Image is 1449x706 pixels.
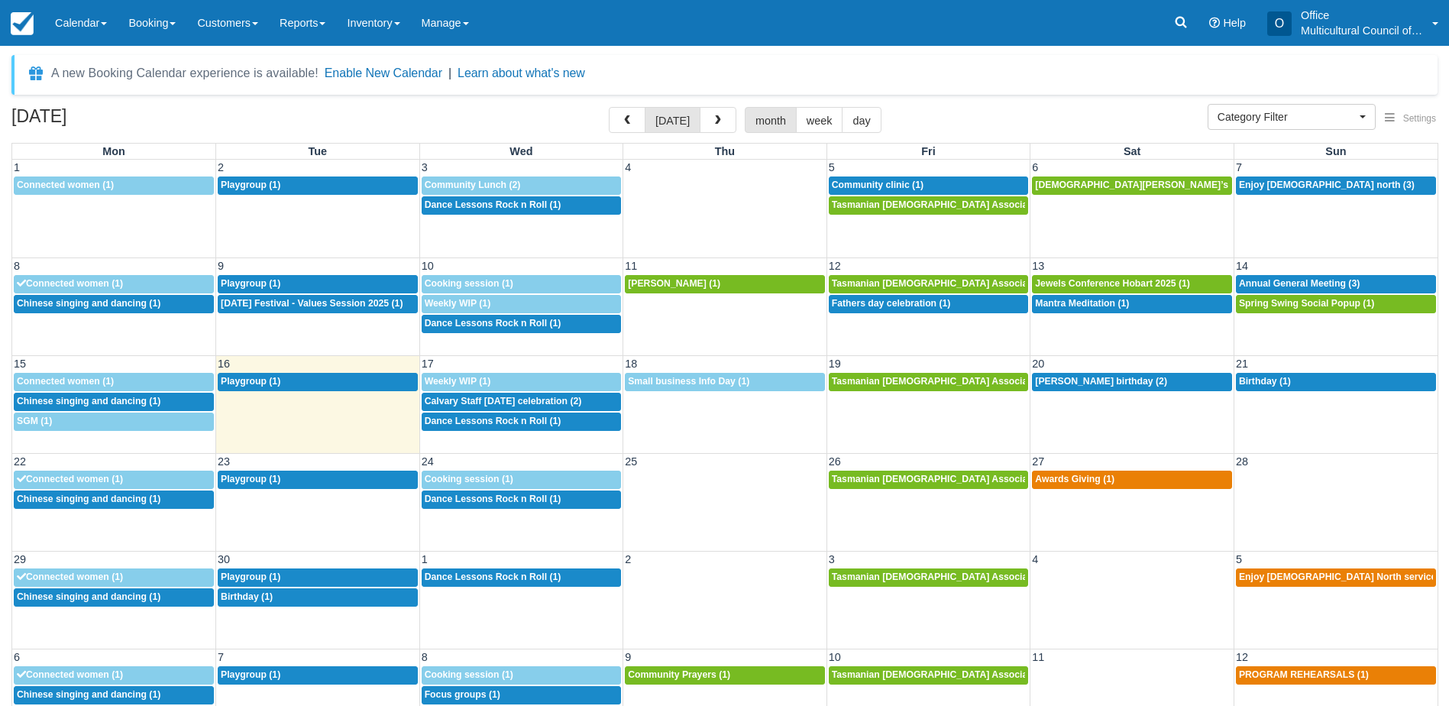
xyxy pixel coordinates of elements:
span: 19 [827,358,843,370]
span: Tue [309,145,328,157]
span: Dance Lessons Rock n Roll (1) [425,494,561,504]
a: Awards Giving (1) [1032,471,1232,489]
span: [DATE] Festival - Values Session 2025 (1) [221,298,403,309]
span: Connected women (1) [17,180,114,190]
span: Dance Lessons Rock n Roll (1) [425,416,561,426]
span: Mantra Meditation (1) [1035,298,1129,309]
span: Chinese singing and dancing (1) [17,396,160,406]
span: 27 [1030,455,1046,468]
a: [PERSON_NAME] (1) [625,275,825,293]
span: 6 [1030,161,1040,173]
span: Birthday (1) [1239,376,1291,387]
a: [DEMOGRAPHIC_DATA][PERSON_NAME]’s birthday (1) [1032,176,1232,195]
span: Connected women (1) [17,474,123,484]
span: 5 [1234,553,1244,565]
a: Birthday (1) [1236,373,1436,391]
span: 22 [12,455,27,468]
a: Annual General Meeting (3) [1236,275,1436,293]
span: Spring Swing Social Popup (1) [1239,298,1374,309]
span: [DEMOGRAPHIC_DATA][PERSON_NAME]’s birthday (1) [1035,180,1282,190]
a: Dance Lessons Rock n Roll (1) [422,491,622,509]
span: Weekly WIP (1) [425,376,491,387]
span: 17 [420,358,435,370]
a: Weekly WIP (1) [422,295,622,313]
span: Fathers day celebration (1) [832,298,951,309]
span: Tasmanian [DEMOGRAPHIC_DATA] Association -Weekly Praying (1) [832,474,1134,484]
span: Thu [715,145,735,157]
span: Calvary Staff [DATE] celebration (2) [425,396,582,406]
span: Chinese singing and dancing (1) [17,298,160,309]
span: Birthday (1) [221,591,273,602]
span: Community Lunch (2) [425,180,521,190]
a: Learn about what's new [458,66,585,79]
span: 5 [827,161,836,173]
span: Jewels Conference Hobart 2025 (1) [1035,278,1190,289]
span: 24 [420,455,435,468]
span: 30 [216,553,231,565]
span: PROGRAM REHEARSALS (1) [1239,669,1369,680]
i: Help [1209,18,1220,28]
a: Jewels Conference Hobart 2025 (1) [1032,275,1232,293]
span: 4 [1030,553,1040,565]
a: Playgroup (1) [218,471,418,489]
a: Weekly WIP (1) [422,373,622,391]
img: checkfront-main-nav-mini-logo.png [11,12,34,35]
span: Tasmanian [DEMOGRAPHIC_DATA] Association -Weekly Praying (1) [832,376,1134,387]
span: 10 [420,260,435,272]
span: Connected women (1) [17,669,123,680]
span: 20 [1030,358,1046,370]
a: Mantra Meditation (1) [1032,295,1232,313]
span: Connected women (1) [17,572,123,582]
a: Community Lunch (2) [422,176,622,195]
a: Dance Lessons Rock n Roll (1) [422,568,622,587]
button: month [745,107,797,133]
span: 7 [1234,161,1244,173]
a: Connected women (1) [14,666,214,685]
span: Category Filter [1218,109,1356,125]
a: Fathers day celebration (1) [829,295,1029,313]
span: 9 [216,260,225,272]
div: O [1267,11,1292,36]
span: Dance Lessons Rock n Roll (1) [425,318,561,329]
span: Playgroup (1) [221,376,280,387]
span: 1 [420,553,429,565]
span: [PERSON_NAME] (1) [628,278,720,289]
span: Small business Info Day (1) [628,376,749,387]
span: Mon [102,145,125,157]
span: Playgroup (1) [221,180,280,190]
a: Community Prayers (1) [625,666,825,685]
h2: [DATE] [11,107,205,135]
a: Tasmanian [DEMOGRAPHIC_DATA] Association -Weekly Praying (1) [829,471,1029,489]
span: Cooking session (1) [425,278,513,289]
span: | [448,66,451,79]
a: Cooking session (1) [422,275,622,293]
a: PROGRAM REHEARSALS (1) [1236,666,1436,685]
span: 18 [623,358,639,370]
button: Category Filter [1208,104,1376,130]
a: Spring Swing Social Popup (1) [1236,295,1436,313]
span: Chinese singing and dancing (1) [17,591,160,602]
span: Cooking session (1) [425,474,513,484]
span: 6 [12,651,21,663]
button: week [796,107,843,133]
span: 13 [1030,260,1046,272]
span: Tasmanian [DEMOGRAPHIC_DATA] Association -Weekly Praying (1) [832,572,1134,582]
span: 16 [216,358,231,370]
span: 11 [1030,651,1046,663]
span: 8 [420,651,429,663]
a: [PERSON_NAME] birthday (2) [1032,373,1232,391]
button: Settings [1376,108,1445,130]
span: Sat [1124,145,1140,157]
span: Playgroup (1) [221,572,280,582]
a: Dance Lessons Rock n Roll (1) [422,315,622,333]
span: 29 [12,553,27,565]
a: Connected women (1) [14,176,214,195]
span: Dance Lessons Rock n Roll (1) [425,199,561,210]
p: Office [1301,8,1423,23]
span: 25 [623,455,639,468]
a: Enjoy [DEMOGRAPHIC_DATA] north (3) [1236,176,1436,195]
span: 2 [623,553,632,565]
a: Dance Lessons Rock n Roll (1) [422,196,622,215]
span: Help [1223,17,1246,29]
a: Chinese singing and dancing (1) [14,588,214,607]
